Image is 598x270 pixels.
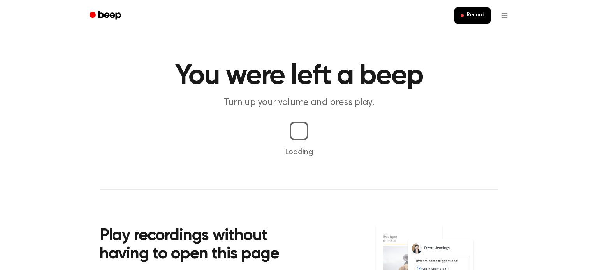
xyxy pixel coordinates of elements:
p: Loading [9,146,589,158]
button: Open menu [495,6,514,25]
h2: Play recordings without having to open this page [100,227,310,264]
a: Beep [84,8,128,23]
p: Turn up your volume and press play. [149,96,448,109]
button: Record [454,7,491,24]
span: Record [467,12,484,19]
h1: You were left a beep [100,62,498,90]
